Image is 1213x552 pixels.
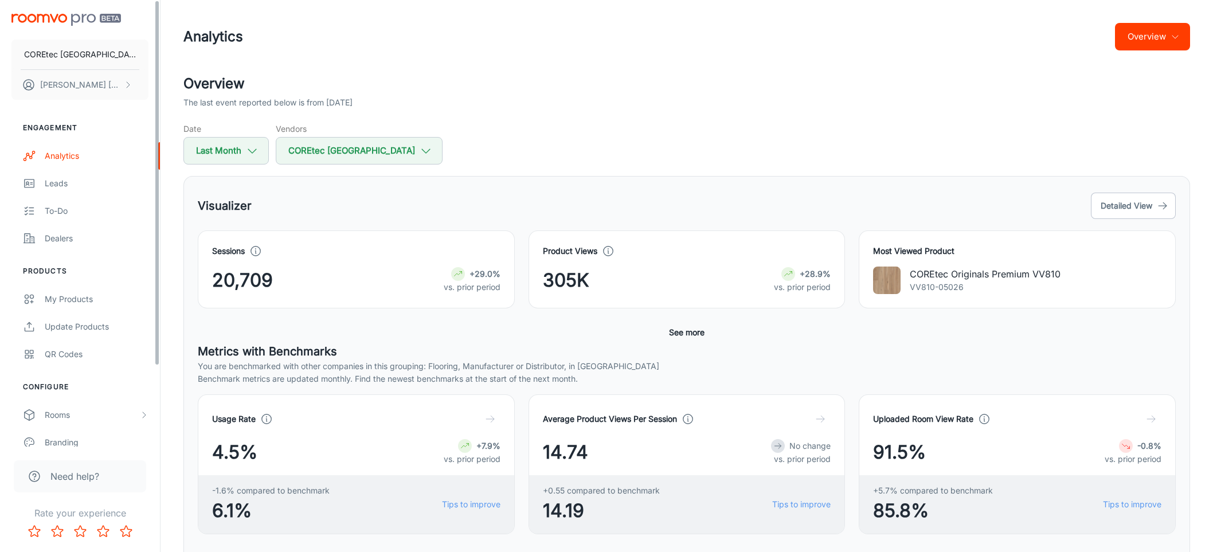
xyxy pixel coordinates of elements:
span: 91.5% [873,439,926,466]
span: 20,709 [212,267,273,294]
div: Branding [45,436,148,449]
h4: Usage Rate [212,413,256,425]
img: COREtec Originals Premium VV810 [873,267,901,294]
button: Rate 2 star [46,520,69,543]
img: Roomvo PRO Beta [11,14,121,26]
h4: Sessions [212,245,245,257]
a: Tips to improve [1103,498,1161,511]
h4: Most Viewed Product [873,245,1161,257]
p: vs. prior period [444,453,500,465]
div: Analytics [45,150,148,162]
div: Rooms [45,409,139,421]
h4: Uploaded Room View Rate [873,413,973,425]
div: Dealers [45,232,148,245]
span: Need help? [50,469,99,483]
h4: Product Views [543,245,597,257]
button: Last Month [183,137,269,165]
span: +0.55 compared to benchmark [543,484,660,497]
p: vs. prior period [1105,453,1161,465]
span: 14.74 [543,439,588,466]
p: vs. prior period [444,281,500,293]
h1: Analytics [183,26,243,47]
p: vs. prior period [771,453,831,465]
span: -1.6% compared to benchmark [212,484,330,497]
a: Tips to improve [442,498,500,511]
strong: +7.9% [476,441,500,451]
a: Tips to improve [772,498,831,511]
p: VV810-05026 [910,281,1061,293]
h4: Average Product Views Per Session [543,413,677,425]
p: vs. prior period [774,281,831,293]
strong: +28.9% [800,269,831,279]
p: You are benchmarked with other companies in this grouping: Flooring, Manufacturer or Distributor,... [198,360,1176,373]
button: [PERSON_NAME] [PERSON_NAME] [11,70,148,100]
div: Update Products [45,320,148,333]
button: Rate 3 star [69,520,92,543]
button: Rate 1 star [23,520,46,543]
span: No change [789,441,831,451]
span: 14.19 [543,497,660,524]
button: Detailed View [1091,193,1176,219]
strong: -0.8% [1137,441,1161,451]
h5: Visualizer [198,197,252,214]
span: 85.8% [873,497,993,524]
button: Overview [1115,23,1190,50]
p: Benchmark metrics are updated monthly. Find the newest benchmarks at the start of the next month. [198,373,1176,385]
strong: +29.0% [469,269,500,279]
button: COREtec [GEOGRAPHIC_DATA] [276,137,443,165]
button: COREtec [GEOGRAPHIC_DATA] [11,40,148,69]
button: Rate 5 star [115,520,138,543]
div: Leads [45,177,148,190]
div: QR Codes [45,348,148,361]
h5: Date [183,123,269,135]
p: The last event reported below is from [DATE] [183,96,353,109]
p: COREtec Originals Premium VV810 [910,267,1061,281]
p: Rate your experience [9,506,151,520]
div: To-do [45,205,148,217]
span: +5.7% compared to benchmark [873,484,993,497]
h5: Vendors [276,123,443,135]
h5: Metrics with Benchmarks [198,343,1176,360]
span: 4.5% [212,439,257,466]
p: [PERSON_NAME] [PERSON_NAME] [40,79,121,91]
div: My Products [45,293,148,306]
span: 305K [543,267,589,294]
button: See more [664,322,709,343]
p: COREtec [GEOGRAPHIC_DATA] [24,48,136,61]
button: Rate 4 star [92,520,115,543]
h2: Overview [183,73,1190,94]
span: 6.1% [212,497,330,524]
